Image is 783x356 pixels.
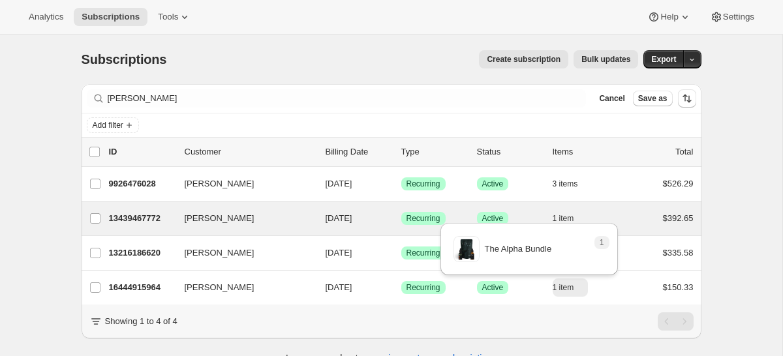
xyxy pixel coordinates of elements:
span: Recurring [407,213,440,224]
button: Add filter [87,117,139,133]
span: [DATE] [326,282,352,292]
span: Recurring [407,179,440,189]
button: Help [639,8,699,26]
span: Export [651,54,676,65]
button: [PERSON_NAME] [177,243,307,263]
span: [PERSON_NAME] [185,212,254,225]
button: Bulk updates [574,50,638,68]
div: 13439467772[PERSON_NAME][DATE]SuccessRecurringSuccessActive1 item$392.65 [109,209,694,228]
p: The Alpha Bundle [485,243,552,256]
span: Add filter [93,120,123,130]
nav: Pagination [658,312,694,331]
p: Total [675,145,693,158]
div: 16444915964[PERSON_NAME][DATE]SuccessRecurringSuccessActive1 item$150.33 [109,278,694,297]
span: Tools [158,12,178,22]
p: Status [477,145,542,158]
button: Analytics [21,8,71,26]
span: Analytics [29,12,63,22]
span: Subscriptions [82,52,167,67]
p: 13216186620 [109,246,174,260]
span: Recurring [407,248,440,258]
p: Customer [185,145,315,158]
span: Settings [723,12,754,22]
button: Cancel [594,91,630,106]
span: [PERSON_NAME] [185,177,254,190]
span: 3 items [553,179,578,189]
button: 3 items [553,175,592,193]
span: 1 [600,237,604,248]
button: [PERSON_NAME] [177,277,307,298]
span: Active [482,179,504,189]
span: Create subscription [487,54,560,65]
div: Items [553,145,618,158]
button: Sort the results [678,89,696,108]
span: [PERSON_NAME] [185,281,254,294]
div: 9926476028[PERSON_NAME][DATE]SuccessRecurringSuccessActive3 items$526.29 [109,175,694,193]
button: Export [643,50,684,68]
span: Help [660,12,678,22]
div: Type [401,145,467,158]
button: [PERSON_NAME] [177,208,307,229]
div: 13216186620[PERSON_NAME][DATE]SuccessRecurringSuccessActive1 item$335.58 [109,244,694,262]
p: 9926476028 [109,177,174,190]
span: Active [482,282,504,293]
button: [PERSON_NAME] [177,173,307,194]
button: Tools [150,8,199,26]
span: 1 item [553,282,574,293]
div: IDCustomerBilling DateTypeStatusItemsTotal [109,145,694,158]
span: Save as [638,93,668,104]
button: Save as [633,91,673,106]
span: $335.58 [663,248,694,258]
span: Recurring [407,282,440,293]
span: [DATE] [326,179,352,188]
span: [DATE] [326,213,352,223]
span: [DATE] [326,248,352,258]
span: Cancel [599,93,624,104]
span: Subscriptions [82,12,140,22]
span: $526.29 [663,179,694,188]
button: Subscriptions [74,8,147,26]
img: variant image [453,236,480,262]
p: 13439467772 [109,212,174,225]
p: Billing Date [326,145,391,158]
button: 1 item [553,209,589,228]
p: 16444915964 [109,281,174,294]
p: ID [109,145,174,158]
span: $150.33 [663,282,694,292]
span: Bulk updates [581,54,630,65]
span: [PERSON_NAME] [185,246,254,260]
input: Filter subscribers [108,89,587,108]
p: Showing 1 to 4 of 4 [105,315,177,328]
button: Settings [702,8,762,26]
button: 1 item [553,278,589,297]
span: $392.65 [663,213,694,223]
button: Create subscription [479,50,568,68]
